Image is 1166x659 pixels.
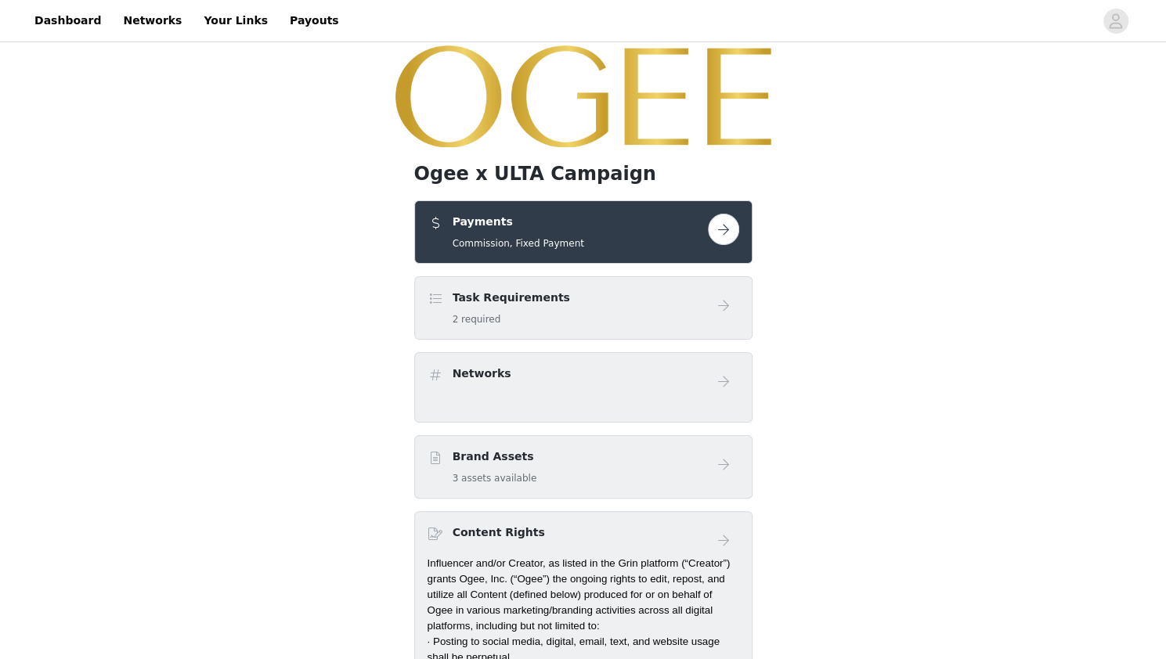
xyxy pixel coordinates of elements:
[414,435,753,499] div: Brand Assets
[414,276,753,340] div: Task Requirements
[414,160,753,188] h1: Ogee x ULTA Campaign
[428,557,731,632] span: Influencer and/or Creator, as listed in the Grin platform (“Creator”) grants Ogee, Inc. (“Ogee”) ...
[414,352,753,423] div: Networks
[25,3,110,38] a: Dashboard
[194,3,277,38] a: Your Links
[114,3,191,38] a: Networks
[1108,9,1123,34] div: avatar
[453,214,584,230] h4: Payments
[453,471,537,485] h5: 3 assets available
[453,290,570,306] h4: Task Requirements
[414,200,753,264] div: Payments
[453,448,537,465] h4: Brand Assets
[453,366,511,382] h4: Networks
[395,45,771,147] img: campaign image
[453,524,545,541] h4: Content Rights
[453,312,570,326] h5: 2 required
[453,236,584,250] h5: Commission, Fixed Payment
[280,3,348,38] a: Payouts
